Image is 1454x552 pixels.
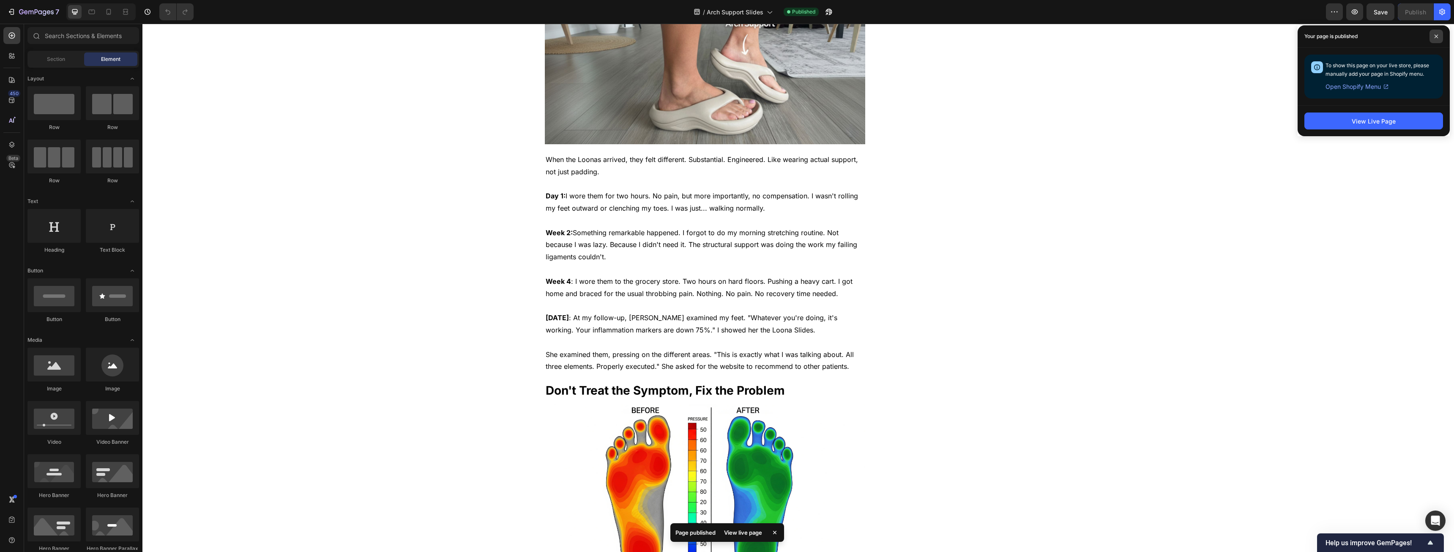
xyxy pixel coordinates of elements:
span: Toggle open [126,333,139,347]
div: Row [86,124,139,131]
p: I wore them for two hours. No pain, but more importantly, no compensation. I wasn't rolling my fe... [403,166,722,191]
span: Published [792,8,815,16]
div: Row [27,124,81,131]
p: She examined them, pressing on the different areas. "This is exactly what I was talking about. Al... [403,325,722,349]
div: Button [27,316,81,323]
div: Beta [6,155,20,162]
div: Video Banner [86,438,139,446]
button: Show survey - Help us improve GemPages! [1326,538,1435,548]
strong: Week 2: [403,205,430,213]
div: Open Intercom Messenger [1425,511,1446,531]
div: Button [86,316,139,323]
div: Video [27,438,81,446]
button: View Live Page [1304,113,1443,129]
div: Hero Banner [27,492,81,499]
span: Layout [27,75,44,82]
span: Button [27,267,43,275]
span: Toggle open [126,264,139,277]
span: Text [27,198,38,205]
iframe: Design area [142,24,1454,552]
strong: Week 4 [403,253,429,262]
div: Row [86,177,139,184]
div: Heading [27,246,81,254]
span: Toggle open [126,195,139,208]
span: To show this page on your live store, please manually add your page in Shopify menu. [1326,62,1429,77]
button: 7 [3,3,63,20]
span: / [703,8,705,16]
span: Media [27,336,42,344]
span: Element [101,55,120,63]
span: Section [47,55,65,63]
div: View live page [719,527,767,538]
div: 450 [8,90,20,97]
p: : At my follow-up, [PERSON_NAME] examined my feet. "Whatever you're doing, it's working. Your inf... [403,288,722,313]
input: Search Sections & Elements [27,27,139,44]
button: Save [1367,3,1394,20]
span: Help us improve GemPages! [1326,539,1425,547]
span: Arch Support Slides [707,8,763,16]
div: Image [86,385,139,393]
div: Publish [1405,8,1426,16]
div: Image [27,385,81,393]
span: Save [1374,8,1388,16]
p: Something remarkable happened. I forgot to do my morning stretching routine. Not because I was la... [403,203,722,239]
span: Toggle open [126,72,139,85]
div: View Live Page [1352,117,1396,126]
strong: [DATE] [403,290,426,298]
p: 7 [55,7,59,17]
h2: Don't Treat the Symptom, Fix the Problem [402,358,723,375]
div: Text Block [86,246,139,254]
div: Hero Banner [86,492,139,499]
p: Page published [675,528,716,537]
div: Row [27,177,81,184]
p: Your page is published [1304,32,1358,41]
span: Open Shopify Menu [1326,82,1381,92]
p: When the Loonas arrived, they felt different. Substantial. Engineered. Like wearing actual suppor... [403,130,722,154]
div: Undo/Redo [159,3,194,20]
strong: Day 1: [403,168,423,176]
button: Publish [1398,3,1433,20]
p: : I wore them to the grocery store. Two hours on hard floors. Pushing a heavy cart. I got home an... [403,252,722,276]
